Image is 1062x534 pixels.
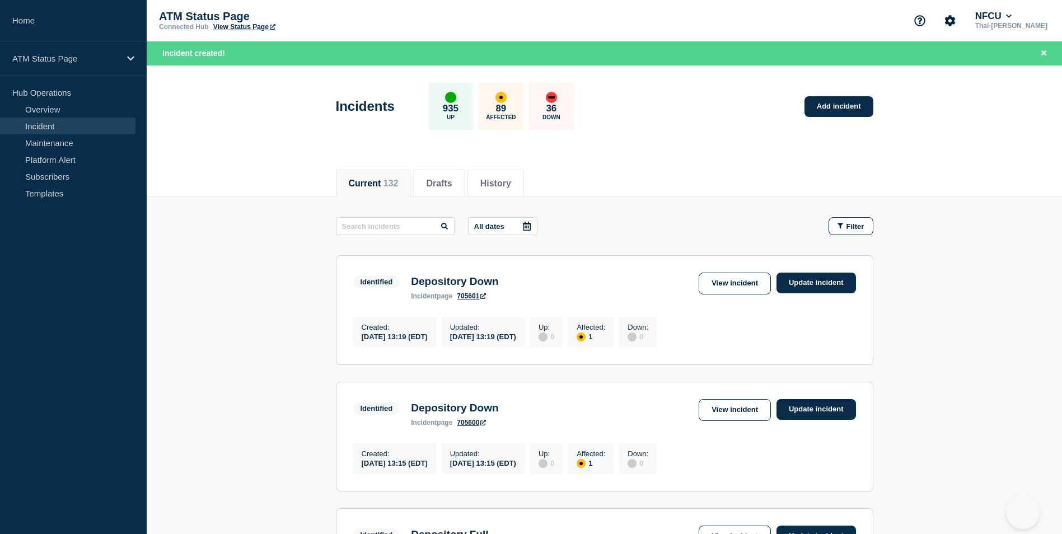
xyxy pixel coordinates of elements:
div: 1 [577,458,605,468]
button: Current 132 [349,179,399,189]
p: Thai-[PERSON_NAME] [973,22,1050,30]
div: affected [577,459,586,468]
span: Filter [846,222,864,231]
p: Up : [539,323,554,331]
div: [DATE] 13:15 (EDT) [450,458,516,467]
p: page [411,292,452,300]
p: Affected : [577,449,605,458]
p: Affected [486,114,516,120]
div: disabled [628,459,637,468]
a: Update incident [776,399,856,420]
button: All dates [468,217,537,235]
button: Filter [829,217,873,235]
div: disabled [628,332,637,341]
h3: Depository Down [411,402,498,414]
div: [DATE] 13:19 (EDT) [362,331,428,341]
p: page [411,419,452,427]
button: Drafts [426,179,452,189]
div: 0 [628,331,648,341]
a: Add incident [804,96,873,117]
div: 0 [628,458,648,468]
button: History [480,179,511,189]
div: [DATE] 13:19 (EDT) [450,331,516,341]
div: down [546,92,557,103]
div: disabled [539,459,548,468]
button: Account settings [938,9,962,32]
p: All dates [474,222,504,231]
button: Support [908,9,932,32]
p: 36 [546,103,556,114]
p: Down : [628,323,648,331]
p: Updated : [450,323,516,331]
span: Identified [353,402,400,415]
a: 705601 [457,292,486,300]
span: Incident created! [162,49,225,58]
div: affected [577,332,586,341]
div: [DATE] 13:15 (EDT) [362,458,428,467]
input: Search incidents [336,217,455,235]
p: ATM Status Page [12,54,120,63]
h3: Depository Down [411,275,498,288]
p: Down [542,114,560,120]
span: 132 [383,179,399,188]
p: Up [447,114,455,120]
button: Close banner [1037,47,1051,60]
div: affected [495,92,507,103]
p: Down : [628,449,648,458]
p: 89 [495,103,506,114]
div: 1 [577,331,605,341]
a: View Status Page [213,23,275,31]
button: NFCU [973,11,1014,22]
a: 705600 [457,419,486,427]
div: 0 [539,458,554,468]
span: incident [411,292,437,300]
iframe: Help Scout Beacon - Open [1006,495,1040,529]
p: Created : [362,449,428,458]
span: incident [411,419,437,427]
p: 935 [443,103,459,114]
span: Identified [353,275,400,288]
a: Update incident [776,273,856,293]
a: View incident [699,399,771,421]
div: 0 [539,331,554,341]
p: Updated : [450,449,516,458]
div: disabled [539,332,548,341]
h1: Incidents [336,99,395,114]
p: Up : [539,449,554,458]
p: ATM Status Page [159,10,383,23]
div: up [445,92,456,103]
p: Connected Hub [159,23,209,31]
a: View incident [699,273,771,294]
p: Created : [362,323,428,331]
p: Affected : [577,323,605,331]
